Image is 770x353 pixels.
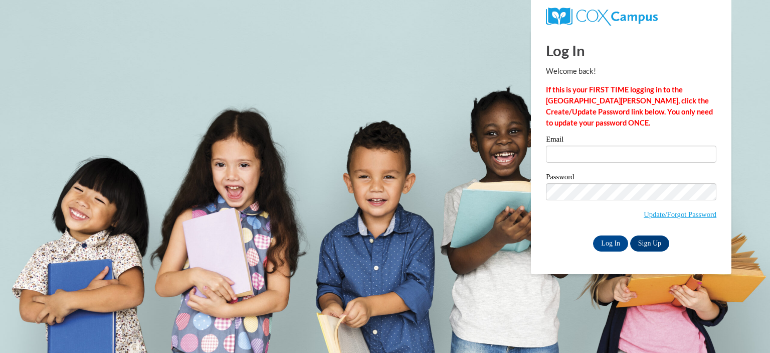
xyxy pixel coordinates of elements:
[546,40,716,61] h1: Log In
[630,236,669,252] a: Sign Up
[546,66,716,77] p: Welcome back!
[644,210,716,218] a: Update/Forgot Password
[593,236,628,252] input: Log In
[546,136,716,146] label: Email
[546,173,716,183] label: Password
[546,85,713,127] strong: If this is your FIRST TIME logging in to the [GEOGRAPHIC_DATA][PERSON_NAME], click the Create/Upd...
[546,12,658,20] a: COX Campus
[546,8,658,26] img: COX Campus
